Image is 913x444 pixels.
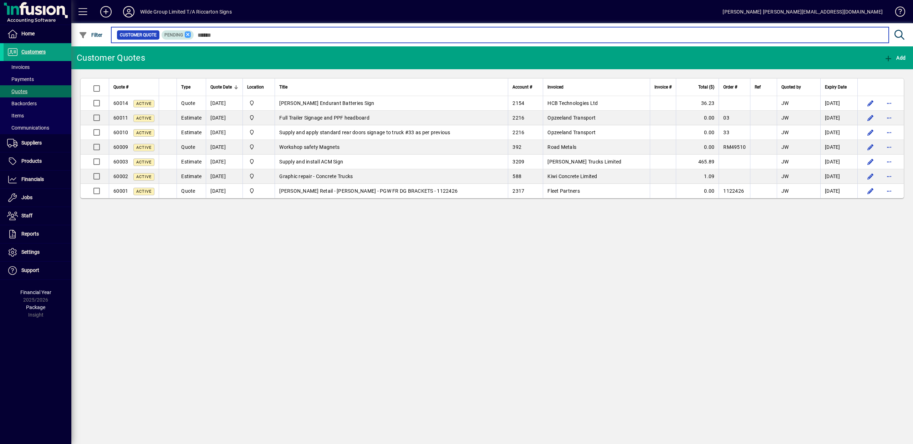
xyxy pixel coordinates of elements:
mat-chip: Pending Status: Pending [162,30,194,40]
span: Location [247,83,264,91]
button: Profile [117,5,140,18]
span: Main Location [247,128,270,136]
span: Backorders [7,101,37,106]
span: Active [136,160,152,165]
span: Main Location [247,172,270,180]
button: More options [883,112,895,123]
span: 2216 [512,130,524,135]
td: [DATE] [206,96,243,111]
button: Edit [865,171,876,182]
span: Home [21,31,35,36]
a: Staff [4,207,71,225]
span: 33 [723,130,729,135]
div: Ref [755,83,772,91]
span: 60011 [113,115,128,121]
span: Main Location [247,187,270,195]
a: Communications [4,122,71,134]
span: [PERSON_NAME] Trucks Limited [547,159,621,165]
td: [DATE] [206,125,243,140]
span: Supply and install ACM Sign [279,159,343,165]
td: 0.00 [676,111,719,125]
span: Ref [755,83,761,91]
button: More options [883,185,895,197]
a: Invoices [4,61,71,73]
span: 60002 [113,173,128,179]
span: Estimate [181,173,202,179]
span: 392 [512,144,521,150]
span: 60003 [113,159,128,165]
span: Financial Year [20,289,51,295]
span: Main Location [247,158,270,166]
span: Add [884,55,906,61]
div: Customer Quotes [77,52,145,64]
button: More options [883,127,895,138]
td: [DATE] [820,140,857,155]
td: [DATE] [820,155,857,169]
span: Active [136,116,152,121]
button: Edit [865,185,876,197]
span: Opzeeland Transport [547,115,596,121]
button: Add [95,5,117,18]
div: Expiry Date [825,83,853,91]
a: Settings [4,243,71,261]
span: 03 [723,115,729,121]
span: Active [136,101,152,106]
button: Add [882,51,907,64]
span: 60014 [113,100,128,106]
span: Total ($) [698,83,714,91]
span: Supply and apply standard rear doors signage to truck #33 as per previous [279,130,450,135]
a: Payments [4,73,71,85]
td: [DATE] [820,96,857,111]
span: Support [21,267,39,273]
span: Payments [7,76,34,82]
td: 1.09 [676,169,719,184]
td: [DATE] [820,125,857,140]
span: Customers [21,49,46,55]
span: Invoiced [547,83,563,91]
span: Products [21,158,42,164]
span: Pending [164,32,183,37]
div: Quote # [113,83,154,91]
button: Edit [865,127,876,138]
span: JW [781,188,789,194]
span: Opzeeland Transport [547,130,596,135]
div: Account # [512,83,539,91]
span: HCB Technologies Ltd [547,100,598,106]
span: [PERSON_NAME] Retail - [PERSON_NAME] - PGW FR DG BRACKETS - 1122426 [279,188,458,194]
span: 60010 [113,130,128,135]
a: Financials [4,171,71,188]
span: Financials [21,176,44,182]
div: Quoted by [781,83,816,91]
a: Suppliers [4,134,71,152]
button: Edit [865,156,876,167]
span: JW [781,159,789,165]
span: Package [26,304,45,310]
a: Backorders [4,97,71,110]
span: Quote # [113,83,128,91]
td: [DATE] [206,169,243,184]
a: Reports [4,225,71,243]
span: Invoice # [654,83,672,91]
a: Products [4,152,71,170]
span: Items [7,113,24,118]
span: Account # [512,83,532,91]
span: JW [781,115,789,121]
td: [DATE] [206,184,243,198]
span: 2216 [512,115,524,121]
span: Title [279,83,287,91]
button: More options [883,141,895,153]
td: [DATE] [820,169,857,184]
span: Active [136,189,152,194]
span: Fleet Partners [547,188,580,194]
button: Edit [865,112,876,123]
a: Home [4,25,71,43]
span: Customer Quote [120,31,157,39]
span: Estimate [181,130,202,135]
td: [DATE] [206,155,243,169]
td: [DATE] [206,140,243,155]
div: Title [279,83,504,91]
span: 60009 [113,144,128,150]
span: Full Trailer Signage and PPF headboard [279,115,369,121]
td: 0.00 [676,125,719,140]
span: JW [781,173,789,179]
